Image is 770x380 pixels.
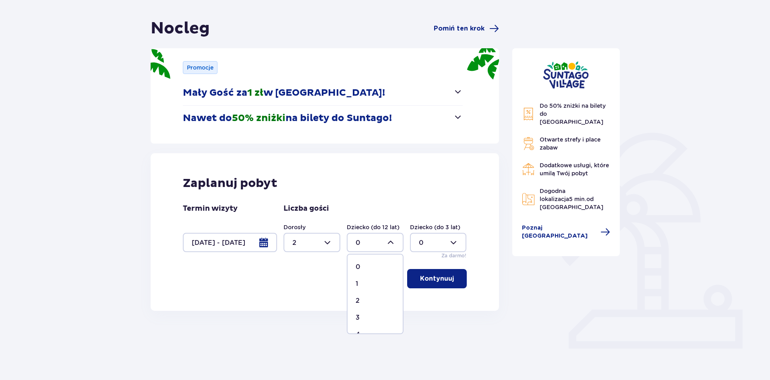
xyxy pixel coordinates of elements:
[183,112,392,124] p: Nawet do na bilety do Suntago!
[187,64,213,72] p: Promocje
[441,252,466,259] p: Za darmo!
[356,313,360,322] p: 3
[540,162,609,177] span: Dodatkowe usługi, które umilą Twój pobyt
[540,136,600,151] span: Otwarte strefy i place zabaw
[522,193,535,205] img: Map Icon
[151,18,210,39] h1: Nocleg
[410,223,460,231] label: Dziecko (do 3 lat)
[183,176,277,191] p: Zaplanuj pobyt
[347,223,399,231] label: Dziecko (do 12 lat)
[183,80,463,105] button: Mały Gość za1 złw [GEOGRAPHIC_DATA]!
[522,107,535,121] img: Discount Icon
[356,330,360,339] p: 4
[356,279,358,288] p: 1
[434,24,499,33] a: Pomiń ten krok
[522,163,535,176] img: Restaurant Icon
[284,204,329,214] p: Liczba gości
[284,223,306,231] label: Dorosły
[232,112,286,124] span: 50% zniżki
[522,224,596,240] span: Poznaj [GEOGRAPHIC_DATA]
[356,296,360,305] p: 2
[540,103,606,125] span: Do 50% zniżki na bilety do [GEOGRAPHIC_DATA]
[183,106,463,131] button: Nawet do50% zniżkina bilety do Suntago!
[543,61,589,89] img: Suntago Village
[420,274,454,283] p: Kontynuuj
[247,87,263,99] span: 1 zł
[356,263,360,271] p: 0
[183,204,238,214] p: Termin wizyty
[183,87,385,99] p: Mały Gość za w [GEOGRAPHIC_DATA]!
[522,137,535,150] img: Grill Icon
[569,196,586,202] span: 5 min.
[540,188,603,210] span: Dogodna lokalizacja od [GEOGRAPHIC_DATA]
[407,269,467,288] button: Kontynuuj
[434,24,484,33] span: Pomiń ten krok
[522,224,611,240] a: Poznaj [GEOGRAPHIC_DATA]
